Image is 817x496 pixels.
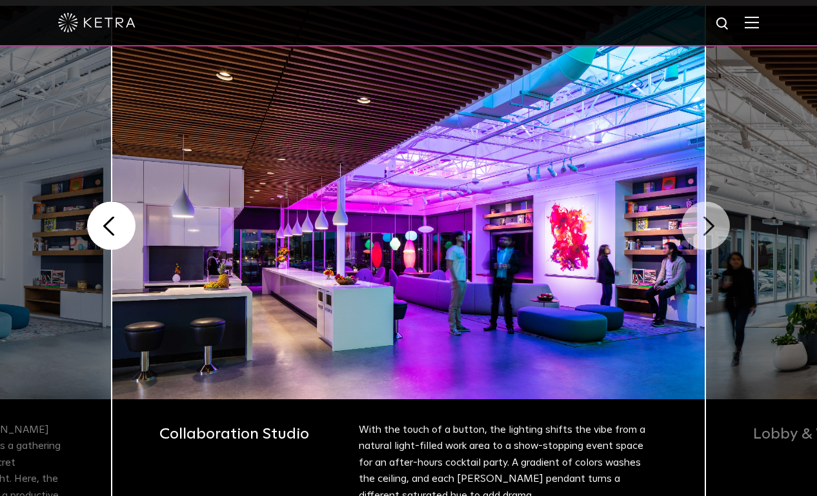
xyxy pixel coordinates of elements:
[112,6,705,399] img: 038-collaboration-studio-2-web
[87,202,136,250] button: Previous
[681,202,730,250] button: Next
[58,13,136,32] img: ketra-logo-2019-white
[745,16,759,28] img: Hamburger%20Nav.svg
[715,16,731,32] img: search icon
[159,422,344,446] h4: Collaboration Studio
